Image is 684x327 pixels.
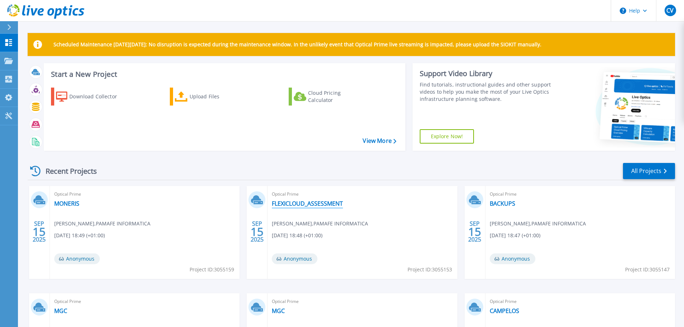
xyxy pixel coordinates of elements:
div: SEP 2025 [250,219,264,245]
a: Explore Now! [420,129,474,144]
span: Anonymous [490,253,535,264]
a: FLEXICLOUD_ASSESSMENT [272,200,343,207]
a: BACKUPS [490,200,515,207]
a: All Projects [623,163,675,179]
span: Anonymous [272,253,317,264]
span: 15 [468,229,481,235]
span: [DATE] 18:47 (+01:00) [490,232,540,239]
p: Scheduled Maintenance [DATE][DATE]: No disruption is expected during the maintenance window. In t... [53,42,541,47]
a: MGC [272,307,285,314]
div: Recent Projects [28,162,107,180]
span: CV [666,8,674,13]
div: Download Collector [69,89,127,104]
span: Optical Prime [490,190,671,198]
a: View More [363,137,396,144]
span: Optical Prime [272,190,453,198]
span: Optical Prime [54,298,235,305]
span: Project ID: 3055159 [190,266,234,274]
h3: Start a New Project [51,70,396,78]
a: Upload Files [170,88,250,106]
div: Support Video Library [420,69,554,78]
div: SEP 2025 [468,219,481,245]
span: [DATE] 18:48 (+01:00) [272,232,322,239]
div: Upload Files [190,89,247,104]
span: [PERSON_NAME] , PAMAFE INFORMATICA [490,220,586,228]
span: Optical Prime [272,298,453,305]
span: Optical Prime [54,190,235,198]
span: Project ID: 3055147 [625,266,670,274]
span: 15 [251,229,264,235]
a: Cloud Pricing Calculator [289,88,369,106]
span: Anonymous [54,253,100,264]
span: Optical Prime [490,298,671,305]
span: [DATE] 18:49 (+01:00) [54,232,105,239]
a: MGC [54,307,67,314]
span: [PERSON_NAME] , PAMAFE INFORMATICA [54,220,150,228]
span: Project ID: 3055153 [408,266,452,274]
span: [PERSON_NAME] , PAMAFE INFORMATICA [272,220,368,228]
div: Cloud Pricing Calculator [308,89,366,104]
span: 15 [33,229,46,235]
div: SEP 2025 [32,219,46,245]
a: Download Collector [51,88,131,106]
a: CAMPELOS [490,307,519,314]
a: MONERIS [54,200,79,207]
div: Find tutorials, instructional guides and other support videos to help you make the most of your L... [420,81,554,103]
